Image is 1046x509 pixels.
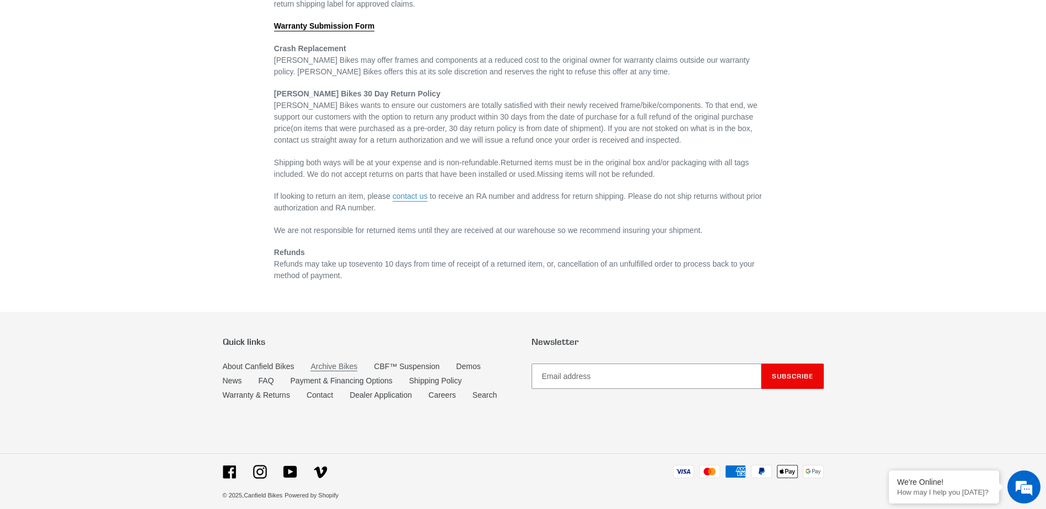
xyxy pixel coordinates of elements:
span: [PERSON_NAME] Bikes wants to ensure our customers are totally satisfied with their newly received... [274,101,758,121]
a: Shipping Policy [409,376,462,385]
a: Canfield Bikes [244,492,282,499]
a: Dealer Application [350,391,412,399]
p: [PERSON_NAME] Bikes may offer frames and components at a reduced cost to the original owner for w... [274,43,772,78]
a: FAQ [259,376,274,385]
span: If looking to return an item, please [274,192,430,202]
textarea: Type your message and hit 'Enter' [6,301,210,339]
a: Contact [307,391,333,399]
a: CBF™ Suspension [374,362,439,371]
div: Navigation go back [12,61,29,77]
span: (on items that were purchased as a pre-order, 30 day return policy is from date of shipment). If ... [274,124,753,144]
span: to 10 days from [376,259,430,268]
a: Archive Bikes [310,362,357,371]
span: Missing items will not be refunded. [537,170,655,178]
a: Powered by Shopify [285,492,339,499]
a: Search [473,391,497,399]
div: We're Online! [897,478,991,486]
a: Warranty Submission Form [274,21,374,31]
p: Newsletter [532,337,824,347]
span: Shipping both ways will be at your expense and is non-refundable. [274,158,501,167]
div: Minimize live chat window [181,6,207,32]
p: Quick links [223,337,515,347]
span: Subscribe [772,372,813,380]
input: Email address [532,364,761,389]
small: © 2025, [223,492,283,499]
img: d_696896380_company_1647369064580_696896380 [35,55,63,83]
span: seven [356,259,376,268]
div: Chat with us now [74,62,202,76]
strong: Refunds [274,248,305,257]
strong: Crash Replacement [274,44,346,53]
span: Warranty Submission Form [274,21,374,30]
button: Subscribe [761,364,824,389]
a: About Canfield Bikes [223,362,294,371]
a: Careers [428,391,456,399]
a: Demos [456,362,480,371]
a: Warranty & Returns [223,391,290,399]
span: We're online! [64,139,152,250]
span: [PERSON_NAME] Bikes 30 Day Return Policy [274,89,441,98]
p: How may I help you today? [897,488,991,496]
a: Payment & Financing Options [291,376,393,385]
a: contact us [393,192,428,202]
span: We are not responsible for returned items until they are received at our warehouse so we recommen... [274,226,702,235]
span: 30 days from [500,112,545,121]
span: Returned items must be in the original box and/or packaging with all tags included. We do not acc... [274,158,749,178]
span: the date of purchase for a full refund of the original purchase price [274,112,753,133]
span: Refunds may take up to time of receipt of a returned item, or, cancellation of an unfulfilled ord... [274,259,755,280]
span: to receive an RA number and address for return shipping. Please do not ship returns without prior... [274,192,762,212]
a: News [223,376,242,385]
